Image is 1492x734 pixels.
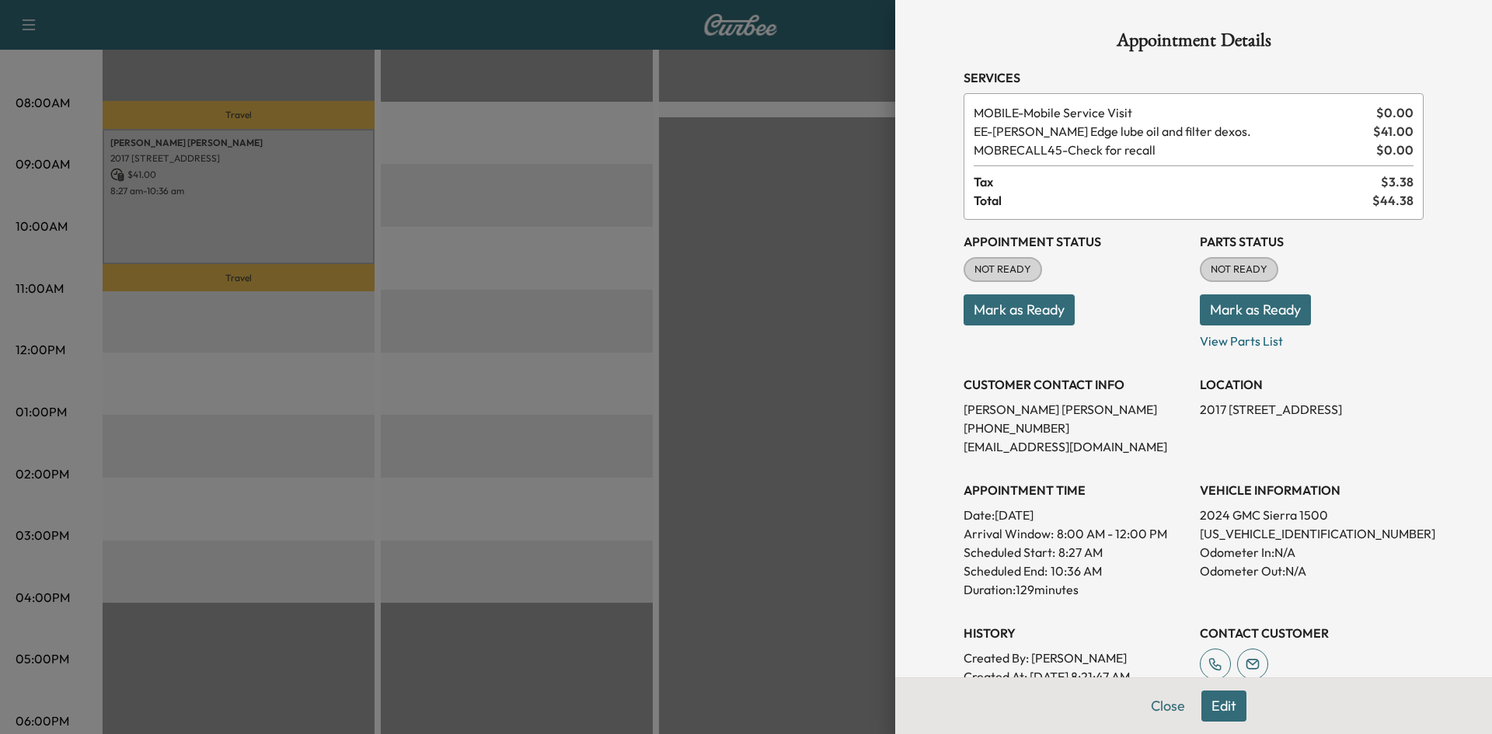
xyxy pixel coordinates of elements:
h3: Appointment Status [964,232,1187,251]
button: Mark as Ready [964,294,1075,325]
h3: LOCATION [1200,375,1424,394]
h3: CUSTOMER CONTACT INFO [964,375,1187,394]
span: NOT READY [1201,262,1277,277]
p: Created By : [PERSON_NAME] [964,649,1187,667]
h3: History [964,624,1187,642]
p: 2024 GMC Sierra 1500 [1200,506,1424,524]
span: $ 3.38 [1381,172,1414,191]
span: Tax [974,172,1381,191]
p: 8:27 AM [1058,543,1103,562]
p: Odometer In: N/A [1200,543,1424,562]
span: $ 41.00 [1373,122,1414,141]
p: [PERSON_NAME] [PERSON_NAME] [964,400,1187,419]
p: View Parts List [1200,325,1424,350]
span: Check for recall [974,141,1370,159]
p: 10:36 AM [1051,562,1102,580]
p: [EMAIL_ADDRESS][DOMAIN_NAME] [964,437,1187,456]
p: Odometer Out: N/A [1200,562,1424,580]
h1: Appointment Details [964,31,1424,56]
span: $ 44.38 [1372,191,1414,210]
span: $ 0.00 [1376,103,1414,122]
h3: Services [964,68,1424,87]
p: Created At : [DATE] 8:21:47 AM [964,667,1187,686]
h3: APPOINTMENT TIME [964,481,1187,499]
p: [PHONE_NUMBER] [964,419,1187,437]
span: Total [974,191,1372,210]
p: Scheduled Start: [964,543,1055,562]
p: Arrival Window: [964,524,1187,543]
button: Mark as Ready [1200,294,1311,325]
span: Ewing Edge lube oil and filter dexos. [974,122,1367,141]
h3: CONTACT CUSTOMER [1200,624,1424,642]
p: [US_VEHICLE_IDENTIFICATION_NUMBER] [1200,524,1424,543]
h3: VEHICLE INFORMATION [1200,481,1424,499]
p: Scheduled End: [964,562,1048,580]
span: Mobile Service Visit [974,103,1370,122]
button: Edit [1201,691,1246,722]
p: 2017 [STREET_ADDRESS] [1200,400,1424,419]
span: NOT READY [965,262,1041,277]
p: Date: [DATE] [964,506,1187,524]
span: 8:00 AM - 12:00 PM [1057,524,1167,543]
h3: Parts Status [1200,232,1424,251]
button: Close [1141,691,1195,722]
span: $ 0.00 [1376,141,1414,159]
p: Duration: 129 minutes [964,580,1187,599]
